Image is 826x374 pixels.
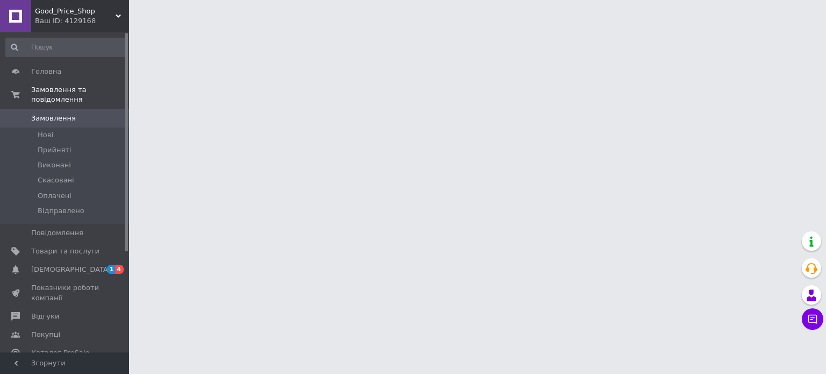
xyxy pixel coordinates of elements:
[31,85,129,104] span: Замовлення та повідомлення
[31,330,60,340] span: Покупці
[31,114,76,123] span: Замовлення
[38,130,53,140] span: Нові
[115,265,124,274] span: 4
[35,6,116,16] span: Good_Price_Shop
[38,206,84,216] span: Відправлено
[107,265,116,274] span: 1
[38,160,71,170] span: Виконані
[35,16,129,26] div: Ваш ID: 4129168
[802,308,823,330] button: Чат з покупцем
[31,246,99,256] span: Товари та послуги
[31,283,99,302] span: Показники роботи компанії
[5,38,127,57] input: Пошук
[31,67,61,76] span: Головна
[31,228,83,238] span: Повідомлення
[31,265,111,274] span: [DEMOGRAPHIC_DATA]
[38,191,72,201] span: Оплачені
[31,348,89,358] span: Каталог ProSale
[31,312,59,321] span: Відгуки
[38,145,71,155] span: Прийняті
[38,175,74,185] span: Скасовані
